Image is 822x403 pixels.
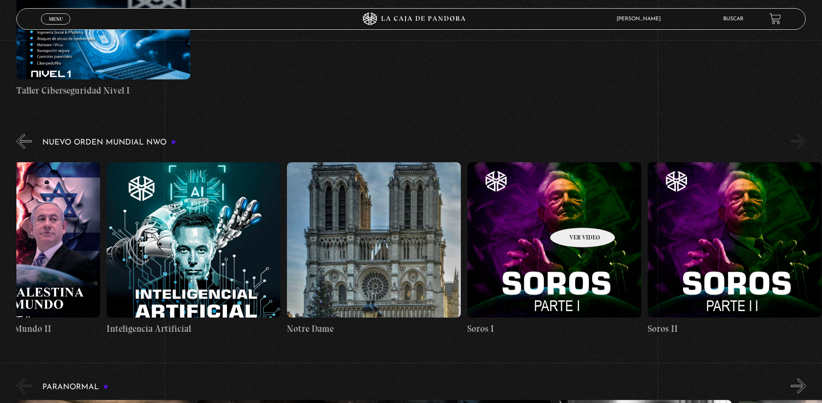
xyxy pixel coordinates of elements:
[42,383,108,391] h3: Paranormal
[46,23,66,29] span: Cerrar
[107,322,280,336] h4: Inteligencia Artificial
[769,13,781,25] a: View your shopping cart
[42,139,176,147] h3: Nuevo Orden Mundial NWO
[467,322,641,336] h4: Soros I
[791,378,806,394] button: Next
[16,134,31,149] button: Previous
[791,134,806,149] button: Next
[648,322,822,336] h4: Soros II
[16,378,31,394] button: Previous
[648,155,822,342] a: Soros II
[612,16,669,22] span: [PERSON_NAME]
[467,155,641,342] a: Soros I
[107,155,280,342] a: Inteligencia Artificial
[287,155,461,342] a: Notre Dame
[287,322,461,336] h4: Notre Dame
[16,84,190,98] h4: Taller Ciberseguridad Nivel I
[723,16,743,22] a: Buscar
[49,16,63,22] span: Menu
